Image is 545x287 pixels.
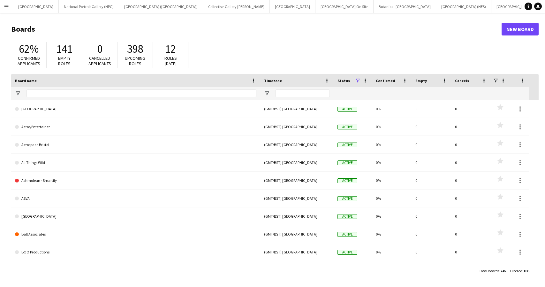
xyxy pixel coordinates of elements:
[415,78,427,83] span: Empty
[276,89,330,97] input: Timezone Filter Input
[412,118,451,136] div: 0
[412,172,451,189] div: 0
[15,136,256,154] a: Aerospace Bristol
[127,42,143,56] span: 398
[412,154,451,171] div: 0
[451,261,491,279] div: 0
[451,100,491,118] div: 0
[412,243,451,261] div: 0
[59,0,119,13] button: National Portrait Gallery (NPG)
[15,78,37,83] span: Board name
[337,78,350,83] span: Status
[374,0,436,13] button: Botanics - [GEOGRAPHIC_DATA]
[203,0,270,13] button: Collective Gallery [PERSON_NAME]
[15,154,256,172] a: All Things Wild
[412,136,451,153] div: 0
[337,214,357,219] span: Active
[412,261,451,279] div: 19
[502,23,539,35] a: New Board
[451,154,491,171] div: 0
[451,190,491,207] div: 0
[337,196,357,201] span: Active
[412,225,451,243] div: 0
[18,55,40,66] span: Confirmed applicants
[26,89,256,97] input: Board name Filter Input
[412,190,451,207] div: 0
[372,225,412,243] div: 0%
[372,261,412,279] div: 55%
[260,225,334,243] div: (GMT/BST) [GEOGRAPHIC_DATA]
[337,143,357,147] span: Active
[372,243,412,261] div: 0%
[315,0,374,13] button: [GEOGRAPHIC_DATA] On Site
[165,42,176,56] span: 12
[15,243,256,261] a: BOO Productions
[372,118,412,136] div: 0%
[523,268,529,273] span: 106
[337,125,357,129] span: Active
[372,172,412,189] div: 0%
[337,250,357,255] span: Active
[376,78,395,83] span: Confirmed
[451,136,491,153] div: 0
[260,118,334,136] div: (GMT/BST) [GEOGRAPHIC_DATA]
[451,207,491,225] div: 0
[15,190,256,207] a: ASVA
[264,90,270,96] button: Open Filter Menu
[337,232,357,237] span: Active
[455,78,469,83] span: Cancels
[412,100,451,118] div: 0
[451,118,491,136] div: 0
[264,78,282,83] span: Timezone
[88,55,111,66] span: Cancelled applicants
[260,172,334,189] div: (GMT/BST) [GEOGRAPHIC_DATA]
[372,207,412,225] div: 0%
[451,243,491,261] div: 0
[260,100,334,118] div: (GMT/BST) [GEOGRAPHIC_DATA]
[260,136,334,153] div: (GMT/BST) [GEOGRAPHIC_DATA]
[260,243,334,261] div: (GMT/BST) [GEOGRAPHIC_DATA]
[164,55,177,66] span: Roles [DATE]
[13,0,59,13] button: [GEOGRAPHIC_DATA]
[15,207,256,225] a: [GEOGRAPHIC_DATA]
[15,172,256,190] a: Ashmolean - Smartify
[119,0,203,13] button: [GEOGRAPHIC_DATA] ([GEOGRAPHIC_DATA])
[337,178,357,183] span: Active
[56,42,72,56] span: 141
[58,55,71,66] span: Empty roles
[479,268,499,273] span: Total Boards
[15,225,256,243] a: Ball Associates
[510,268,522,273] span: Filtered
[97,42,102,56] span: 0
[19,42,39,56] span: 62%
[372,154,412,171] div: 0%
[500,268,506,273] span: 245
[436,0,491,13] button: [GEOGRAPHIC_DATA] (HES)
[372,190,412,207] div: 0%
[125,55,145,66] span: Upcoming roles
[260,207,334,225] div: (GMT/BST) [GEOGRAPHIC_DATA]
[372,136,412,153] div: 0%
[451,225,491,243] div: 0
[372,100,412,118] div: 0%
[11,24,502,34] h1: Boards
[451,172,491,189] div: 0
[260,154,334,171] div: (GMT/BST) [GEOGRAPHIC_DATA]
[260,190,334,207] div: (GMT/BST) [GEOGRAPHIC_DATA]
[510,265,529,277] div: :
[15,118,256,136] a: Actor/Entertainer
[15,100,256,118] a: [GEOGRAPHIC_DATA]
[337,107,357,112] span: Active
[479,265,506,277] div: :
[260,261,334,279] div: (GMT/BST) [GEOGRAPHIC_DATA]
[270,0,315,13] button: [GEOGRAPHIC_DATA]
[337,160,357,165] span: Active
[412,207,451,225] div: 0
[15,261,256,279] a: Botanics - [GEOGRAPHIC_DATA]
[15,90,21,96] button: Open Filter Menu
